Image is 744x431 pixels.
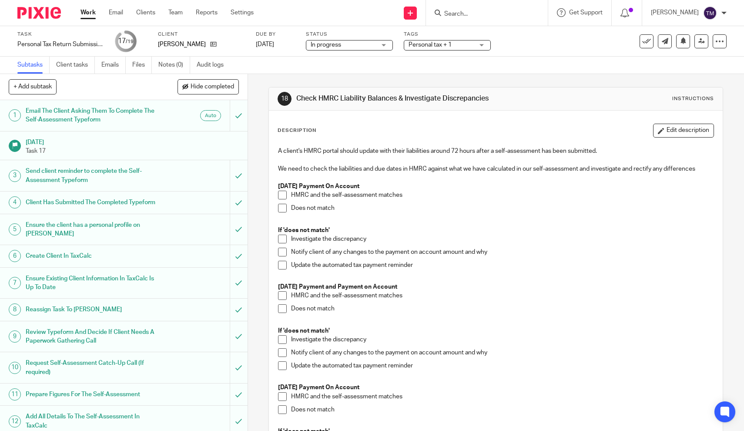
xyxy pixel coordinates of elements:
[291,405,714,414] p: Does not match
[158,40,206,49] p: [PERSON_NAME]
[409,42,452,48] span: Personal tax + 1
[196,8,218,17] a: Reports
[291,348,714,357] p: Notify client of any changes to the payment on account amount and why
[26,249,156,263] h1: Create Client In TaxCalc
[404,31,491,38] label: Tags
[278,165,714,173] p: We need to check the liabilities and due dates in HMRC against what we have calculated in our sel...
[256,31,295,38] label: Due by
[672,95,714,102] div: Instructions
[296,94,515,103] h1: Check HMRC Liability Balances & Investigate Discrepancies
[17,57,50,74] a: Subtasks
[56,57,95,74] a: Client tasks
[291,304,714,313] p: Does not match
[168,8,183,17] a: Team
[26,326,156,348] h1: Review Typeform And Decide If Client Needs A Paperwork Gathering Call
[291,335,714,344] p: Investigate the discrepancy
[443,10,522,18] input: Search
[26,196,156,209] h1: Client Has Submitted The Completed Typeform
[311,42,341,48] span: In progress
[9,415,21,428] div: 12
[191,84,234,91] span: Hide completed
[9,388,21,401] div: 11
[291,392,714,401] p: HMRC and the self-assessment matches
[278,384,359,391] strong: [DATE] Payment On Account
[17,31,104,38] label: Task
[9,109,21,121] div: 1
[278,227,330,233] strong: If 'does not match'
[278,328,330,334] strong: If 'does not match'
[9,79,57,94] button: + Add subtask
[26,147,239,155] p: Task 17
[9,196,21,209] div: 4
[569,10,603,16] span: Get Support
[158,57,190,74] a: Notes (0)
[26,165,156,187] h1: Send client reminder to complete the Self-Assessment Typeform
[26,219,156,241] h1: Ensure the client has a personal profile on [PERSON_NAME]
[291,261,714,269] p: Update the automated tax payment reminder
[9,303,21,316] div: 8
[9,250,21,262] div: 6
[278,284,397,290] strong: [DATE] Payment and Payment on Account
[26,388,156,401] h1: Prepare Figures For The Self-Assessment
[178,79,239,94] button: Hide completed
[291,235,714,243] p: Investigate the discrepancy
[118,36,134,46] div: 17
[26,357,156,379] h1: Request Self-Assessment Catch-Up Call (If required)
[291,191,714,199] p: HMRC and the self-assessment matches
[101,57,126,74] a: Emails
[653,124,714,138] button: Edit description
[200,110,221,121] div: Auto
[17,40,104,49] div: Personal Tax Return Submission - Monthly Ltd Co Directors (fee to be charged)
[109,8,123,17] a: Email
[9,277,21,289] div: 7
[126,39,134,44] small: /19
[291,361,714,370] p: Update the automated tax payment reminder
[278,92,292,106] div: 18
[278,127,316,134] p: Description
[26,104,156,127] h1: Email The Client Asking Them To Complete The Self-Assessment Typeform
[80,8,96,17] a: Work
[278,183,359,189] strong: [DATE] Payment On Account
[132,57,152,74] a: Files
[26,303,156,316] h1: Reassign Task To [PERSON_NAME]
[651,8,699,17] p: [PERSON_NAME]
[291,204,714,212] p: Does not match
[256,41,274,47] span: [DATE]
[306,31,393,38] label: Status
[17,7,61,19] img: Pixie
[158,31,245,38] label: Client
[136,8,155,17] a: Clients
[26,136,239,147] h1: [DATE]
[291,248,714,256] p: Notify client of any changes to the payment on account amount and why
[231,8,254,17] a: Settings
[9,170,21,182] div: 3
[291,291,714,300] p: HMRC and the self-assessment matches
[26,272,156,294] h1: Ensure Existing Client Information In TaxCalc Is Up To Date
[9,223,21,236] div: 5
[197,57,230,74] a: Audit logs
[278,147,714,155] p: A client's HMRC portal should update with their liabilities around 72 hours after a self-assessme...
[703,6,717,20] img: svg%3E
[9,362,21,374] div: 10
[9,330,21,343] div: 9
